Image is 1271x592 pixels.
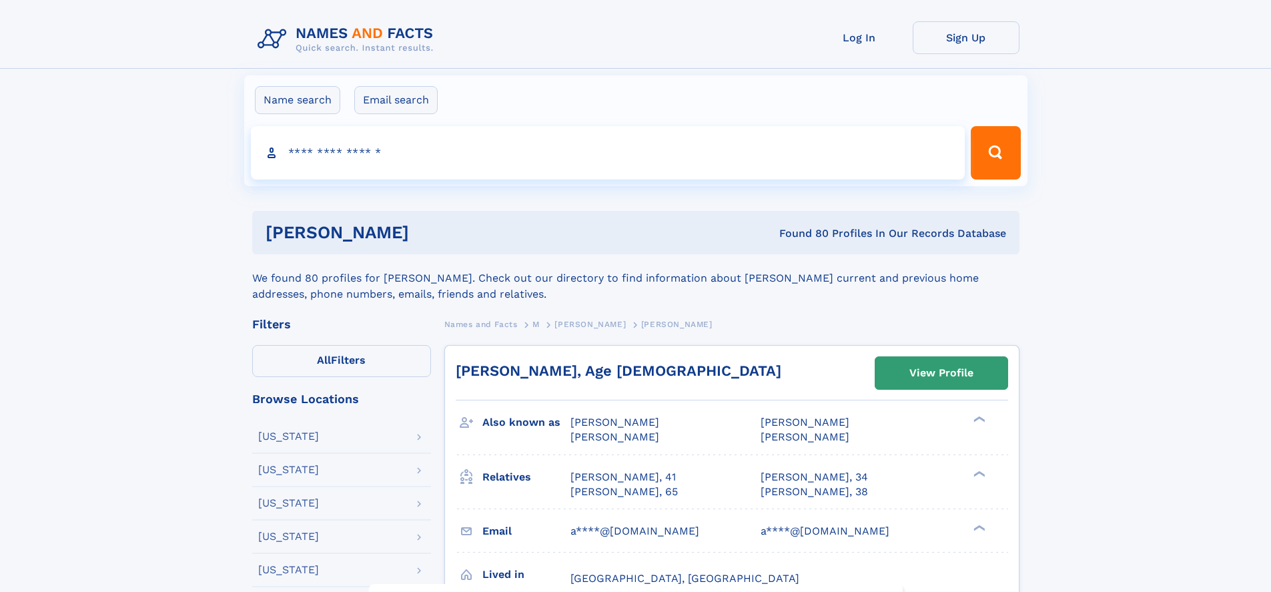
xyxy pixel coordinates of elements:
[570,430,659,443] span: [PERSON_NAME]
[970,523,986,532] div: ❯
[251,126,965,180] input: search input
[258,531,319,542] div: [US_STATE]
[570,485,678,499] a: [PERSON_NAME], 65
[913,21,1019,54] a: Sign Up
[456,362,781,379] a: [PERSON_NAME], Age [DEMOGRAPHIC_DATA]
[482,563,570,586] h3: Lived in
[875,357,1007,389] a: View Profile
[252,254,1019,302] div: We found 80 profiles for [PERSON_NAME]. Check out our directory to find information about [PERSON...
[444,316,518,332] a: Names and Facts
[594,226,1006,241] div: Found 80 Profiles In Our Records Database
[909,358,973,388] div: View Profile
[252,21,444,57] img: Logo Names and Facts
[258,431,319,442] div: [US_STATE]
[482,411,570,434] h3: Also known as
[554,316,626,332] a: [PERSON_NAME]
[971,126,1020,180] button: Search Button
[570,416,659,428] span: [PERSON_NAME]
[482,466,570,489] h3: Relatives
[570,572,799,585] span: [GEOGRAPHIC_DATA], [GEOGRAPHIC_DATA]
[354,86,438,114] label: Email search
[532,320,540,329] span: M
[266,224,594,241] h1: [PERSON_NAME]
[252,318,431,330] div: Filters
[761,416,849,428] span: [PERSON_NAME]
[255,86,340,114] label: Name search
[641,320,713,329] span: [PERSON_NAME]
[761,485,868,499] a: [PERSON_NAME], 38
[570,470,676,485] a: [PERSON_NAME], 41
[806,21,913,54] a: Log In
[317,354,331,366] span: All
[252,393,431,405] div: Browse Locations
[258,498,319,509] div: [US_STATE]
[970,469,986,478] div: ❯
[532,316,540,332] a: M
[554,320,626,329] span: [PERSON_NAME]
[761,430,849,443] span: [PERSON_NAME]
[258,565,319,575] div: [US_STATE]
[761,470,868,485] a: [PERSON_NAME], 34
[258,465,319,475] div: [US_STATE]
[970,415,986,424] div: ❯
[252,345,431,377] label: Filters
[482,520,570,543] h3: Email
